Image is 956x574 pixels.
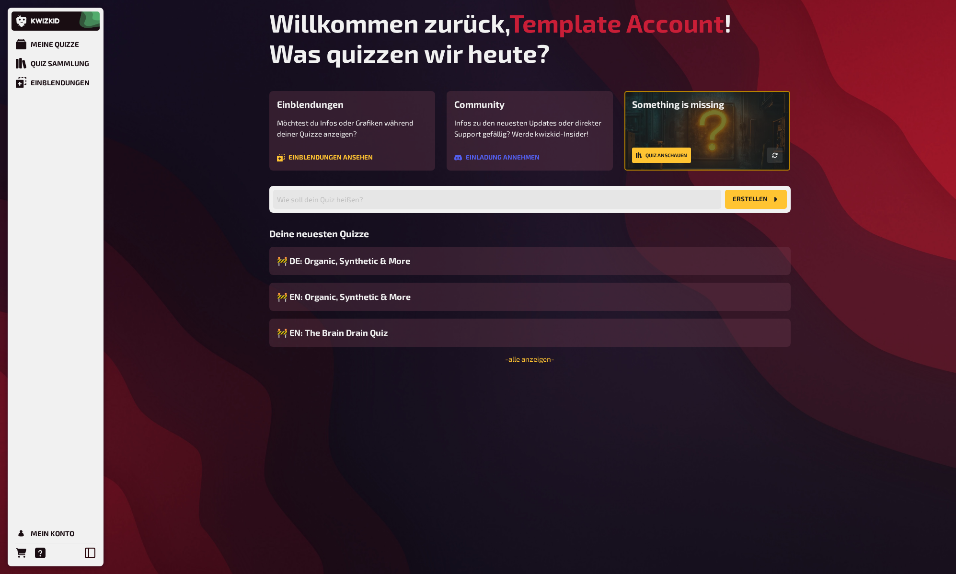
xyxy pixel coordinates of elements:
div: Quiz Sammlung [31,59,89,68]
a: -alle anzeigen- [505,355,554,363]
a: Einblendungen ansehen [277,154,373,161]
h3: Community [454,99,605,110]
span: 🚧 EN: The Brain Drain Quiz [277,326,388,339]
a: Hilfe [31,543,50,563]
a: Bestellungen [12,543,31,563]
a: Meine Quizze [12,34,100,54]
div: Einblendungen [31,78,90,87]
a: Einladung annehmen [454,154,540,161]
input: Wie soll dein Quiz heißen? [273,190,721,209]
a: Mein Konto [12,524,100,543]
a: Quiz Sammlung [12,54,100,73]
span: 🚧 DE: Organic, Synthetic & More [277,254,410,267]
h1: Willkommen zurück, ! Was quizzen wir heute? [269,8,791,68]
span: 🚧 EN: Organic, Synthetic & More [277,290,411,303]
h3: Deine neuesten Quizze [269,228,791,239]
p: Infos zu den neuesten Updates oder direkter Support gefällig? Werde kwizkid-Insider! [454,117,605,139]
div: Mein Konto [31,529,74,538]
a: Quiz anschauen [632,148,691,163]
h3: Einblendungen [277,99,428,110]
a: 🚧 DE: Organic, Synthetic & More [269,247,791,275]
span: Template Account [509,8,724,38]
div: Meine Quizze [31,40,79,48]
a: 🚧 EN: The Brain Drain Quiz [269,319,791,347]
p: Möchtest du Infos oder Grafiken während deiner Quizze anzeigen? [277,117,428,139]
a: 🚧 EN: Organic, Synthetic & More [269,283,791,311]
a: Einblendungen [12,73,100,92]
button: Erstellen [725,190,787,209]
h3: Something is missing [632,99,783,110]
